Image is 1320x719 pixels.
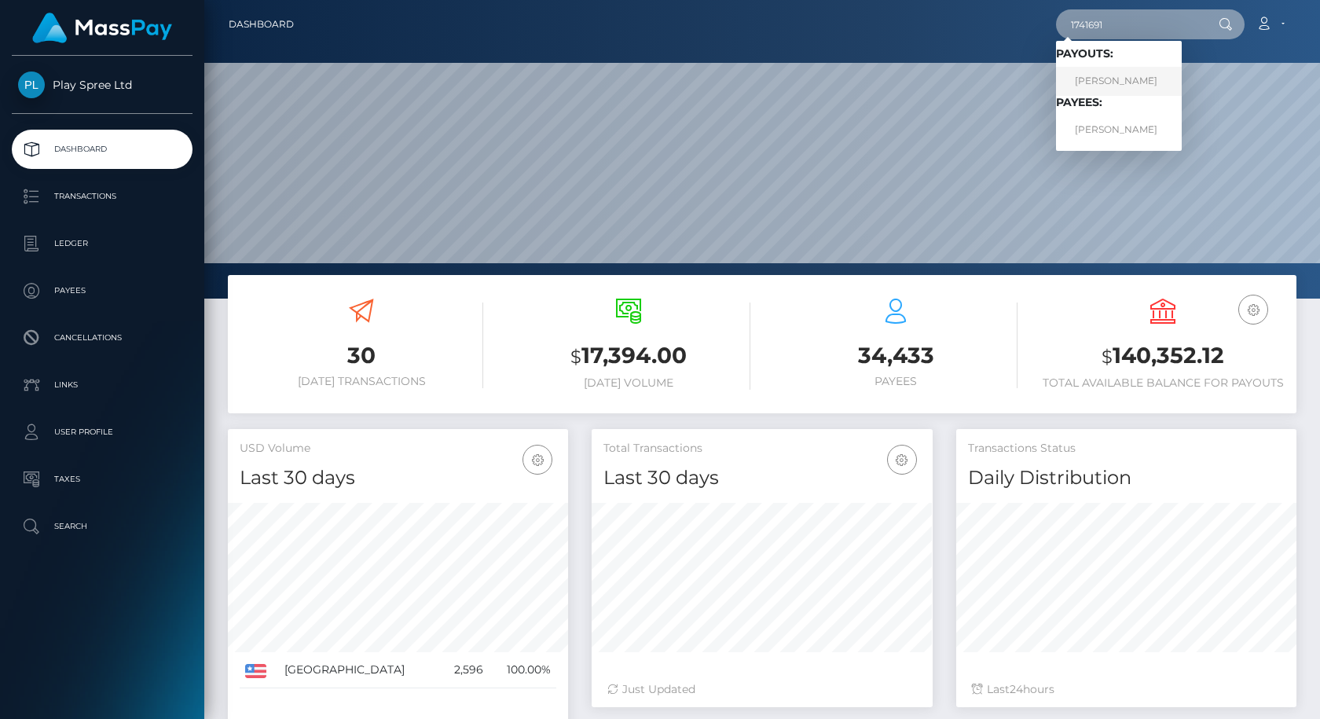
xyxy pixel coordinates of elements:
a: Ledger [12,224,192,263]
a: Links [12,365,192,405]
h5: Total Transactions [603,441,920,457]
h6: Payouts: [1056,47,1182,61]
p: Search [18,515,186,538]
p: Cancellations [18,326,186,350]
h3: 30 [240,340,483,371]
h5: USD Volume [240,441,556,457]
span: Play Spree Ltd [12,78,192,92]
div: Just Updated [607,681,916,698]
p: Taxes [18,468,186,491]
td: [GEOGRAPHIC_DATA] [279,652,440,688]
a: [PERSON_NAME] [1056,116,1182,145]
img: MassPay Logo [32,13,172,43]
h3: 140,352.12 [1041,340,1285,372]
h3: 34,433 [774,340,1017,371]
a: Transactions [12,177,192,216]
h6: [DATE] Transactions [240,375,483,388]
h6: Total Available Balance for Payouts [1041,376,1285,390]
h4: Daily Distribution [968,464,1285,492]
a: [PERSON_NAME] [1056,67,1182,96]
h5: Transactions Status [968,441,1285,457]
a: Payees [12,271,192,310]
h6: Payees [774,375,1017,388]
small: $ [1102,346,1113,368]
a: Taxes [12,460,192,499]
p: Payees [18,279,186,303]
a: Dashboard [229,8,294,41]
a: Cancellations [12,318,192,358]
td: 100.00% [489,652,556,688]
small: $ [570,346,581,368]
p: Transactions [18,185,186,208]
h6: [DATE] Volume [507,376,750,390]
h4: Last 30 days [240,464,556,492]
input: Search... [1056,9,1204,39]
td: 2,596 [440,652,489,688]
p: Ledger [18,232,186,255]
a: Dashboard [12,130,192,169]
h4: Last 30 days [603,464,920,492]
p: Links [18,373,186,397]
a: User Profile [12,413,192,452]
div: Last hours [972,681,1281,698]
a: Search [12,507,192,546]
img: US.png [245,664,266,678]
p: User Profile [18,420,186,444]
span: 24 [1010,682,1023,696]
p: Dashboard [18,138,186,161]
img: Play Spree Ltd [18,72,45,98]
h3: 17,394.00 [507,340,750,372]
h6: Payees: [1056,96,1182,109]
